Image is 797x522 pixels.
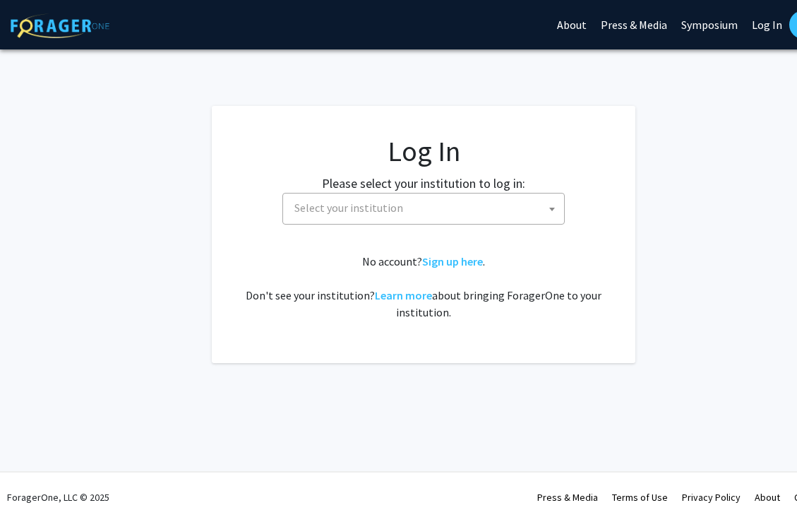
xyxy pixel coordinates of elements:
[755,491,780,504] a: About
[282,193,565,225] span: Select your institution
[375,288,432,302] a: Learn more about bringing ForagerOne to your institution
[240,253,607,321] div: No account? . Don't see your institution? about bringing ForagerOne to your institution.
[422,254,483,268] a: Sign up here
[289,194,564,223] span: Select your institution
[682,491,741,504] a: Privacy Policy
[294,201,403,215] span: Select your institution
[537,491,598,504] a: Press & Media
[240,134,607,168] h1: Log In
[612,491,668,504] a: Terms of Use
[322,174,525,193] label: Please select your institution to log in:
[11,13,109,38] img: ForagerOne Logo
[7,473,109,522] div: ForagerOne, LLC © 2025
